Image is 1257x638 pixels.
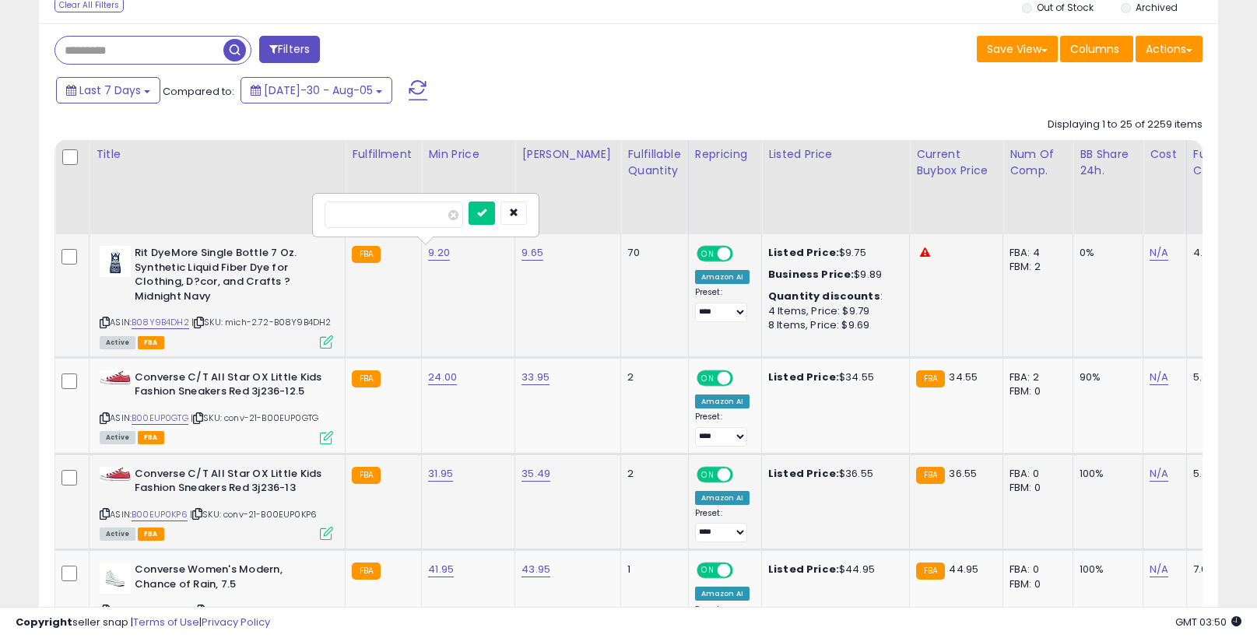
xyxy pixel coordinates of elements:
[1009,146,1066,179] div: Num of Comp.
[56,77,160,103] button: Last 7 Days
[1150,562,1168,577] a: N/A
[1070,41,1119,57] span: Columns
[521,370,549,385] a: 33.95
[16,615,72,629] strong: Copyright
[916,146,996,179] div: Current Buybox Price
[264,82,373,98] span: [DATE]-30 - Aug-05
[135,246,324,307] b: Rit DyeMore Single Bottle 7 Oz. Synthetic Liquid Fiber Dye for Clothing, D?cor, and Crafts ? Midn...
[977,36,1058,62] button: Save View
[768,304,897,318] div: 4 Items, Price: $9.79
[1080,146,1136,179] div: BB Share 24h.
[768,563,897,577] div: $44.95
[428,466,453,482] a: 31.95
[949,466,977,481] span: 36.55
[79,82,141,98] span: Last 7 Days
[100,246,131,277] img: 41eOWZKBJgL._SL40_.jpg
[768,318,897,332] div: 8 Items, Price: $9.69
[1060,36,1133,62] button: Columns
[949,562,978,577] span: 44.95
[1009,467,1061,481] div: FBA: 0
[352,370,381,387] small: FBA
[259,36,320,63] button: Filters
[100,336,135,349] span: All listings currently available for purchase on Amazon
[1193,467,1248,481] div: 5.37
[138,528,164,541] span: FBA
[1048,117,1203,132] div: Displaying 1 to 25 of 2259 items
[1080,370,1131,384] div: 90%
[1009,260,1061,274] div: FBM: 2
[627,146,681,179] div: Fulfillable Quantity
[1136,36,1203,62] button: Actions
[352,246,381,263] small: FBA
[916,467,945,484] small: FBA
[949,370,978,384] span: 34.55
[1080,563,1131,577] div: 100%
[695,287,750,322] div: Preset:
[163,84,234,99] span: Compared to:
[1150,245,1168,261] a: N/A
[190,508,317,521] span: | SKU: conv-21-B00EUP0KP6
[132,412,188,425] a: B00EUP0GTG
[428,562,454,577] a: 41.95
[100,431,135,444] span: All listings currently available for purchase on Amazon
[695,394,750,408] div: Amazon AI
[695,587,750,601] div: Amazon AI
[138,431,164,444] span: FBA
[352,563,381,580] small: FBA
[96,146,339,163] div: Title
[695,491,750,505] div: Amazon AI
[698,468,718,481] span: ON
[768,268,897,282] div: $9.89
[730,371,755,384] span: OFF
[1009,481,1061,495] div: FBM: 0
[627,467,676,481] div: 2
[768,289,880,303] b: Quantity discounts
[1080,246,1131,260] div: 0%
[1009,384,1061,398] div: FBM: 0
[521,466,550,482] a: 35.49
[133,615,199,629] a: Terms of Use
[521,146,614,163] div: [PERSON_NAME]
[1193,246,1248,260] div: 4.15
[916,370,945,387] small: FBA
[730,468,755,481] span: OFF
[698,564,718,577] span: ON
[730,247,755,261] span: OFF
[100,370,131,385] img: 41iSRhl5O-L._SL40_.jpg
[428,370,457,385] a: 24.00
[1037,1,1094,14] label: Out of Stock
[695,270,750,284] div: Amazon AI
[135,370,324,403] b: Converse C/T All Star OX Little Kids Fashion Sneakers Red 3j236-12.5
[191,316,332,328] span: | SKU: mich-2.72-B08Y9B4DH2
[241,77,392,103] button: [DATE]-30 - Aug-05
[428,245,450,261] a: 9.20
[138,336,164,349] span: FBA
[1193,370,1248,384] div: 5.37
[768,289,897,303] div: :
[627,563,676,577] div: 1
[768,246,897,260] div: $9.75
[730,564,755,577] span: OFF
[768,370,839,384] b: Listed Price:
[1009,370,1061,384] div: FBA: 2
[1175,615,1241,629] span: 2025-08-15 03:50 GMT
[100,563,131,594] img: 21dMf1a7mgL._SL40_.jpg
[627,246,676,260] div: 70
[768,466,839,481] b: Listed Price:
[132,316,189,329] a: B08Y9B4DH2
[1080,467,1131,481] div: 100%
[1193,146,1253,179] div: Fulfillment Cost
[100,528,135,541] span: All listings currently available for purchase on Amazon
[1136,1,1178,14] label: Archived
[916,563,945,580] small: FBA
[352,467,381,484] small: FBA
[100,246,333,347] div: ASIN:
[100,467,333,539] div: ASIN:
[1009,563,1061,577] div: FBA: 0
[1150,146,1180,163] div: Cost
[135,467,324,500] b: Converse C/T All Star OX Little Kids Fashion Sneakers Red 3j236-13
[1009,246,1061,260] div: FBA: 4
[100,467,131,482] img: 41iSRhl5O-L._SL40_.jpg
[100,370,333,443] div: ASIN:
[202,615,270,629] a: Privacy Policy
